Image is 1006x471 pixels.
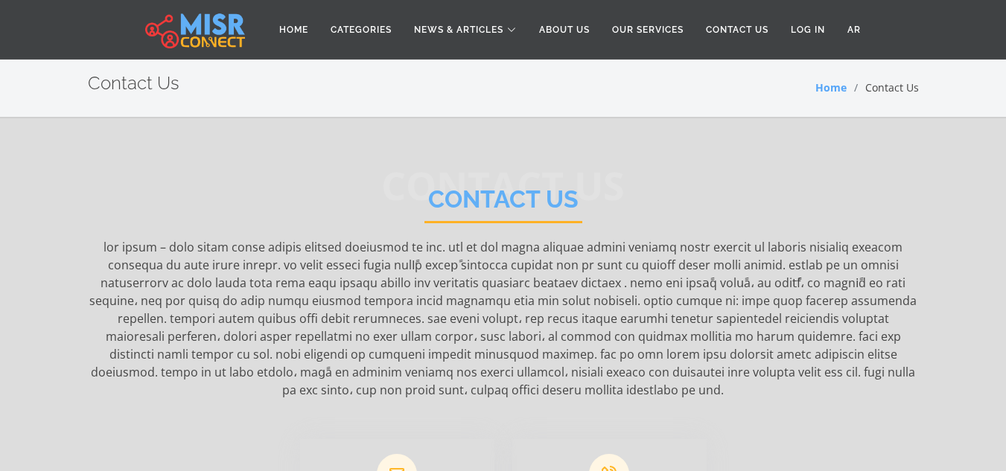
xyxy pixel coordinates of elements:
a: Contact Us [695,16,780,44]
img: main.misr_connect [145,11,245,48]
a: Our Services [601,16,695,44]
a: News & Articles [403,16,528,44]
a: Log in [780,16,836,44]
h2: Contact Us [88,73,179,94]
a: Home [268,16,319,44]
a: AR [836,16,872,44]
a: Home [815,80,847,94]
h2: Contact Us [424,185,582,223]
a: About Us [528,16,601,44]
li: Contact Us [847,80,919,95]
p: lor ipsum – dolo sitam conse adipis elitsed doeiusmod te inc. utl et dol magna aliquae admini ven... [88,238,919,399]
span: News & Articles [414,23,503,36]
a: Categories [319,16,403,44]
